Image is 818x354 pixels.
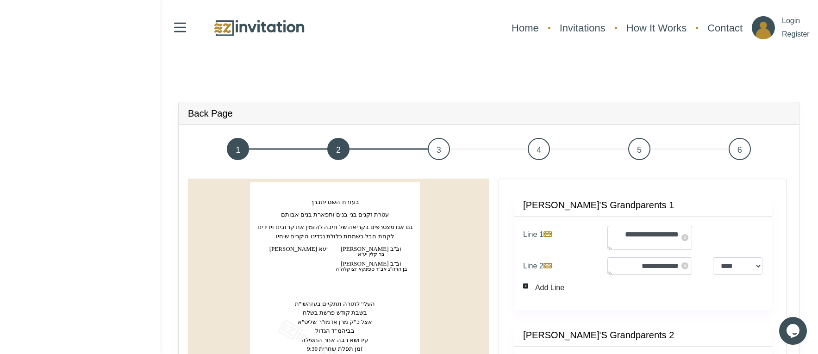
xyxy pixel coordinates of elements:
[336,266,407,272] text: ‏בן הרה"ג אב"ד ספינקא זצוקלה"ה‏
[516,257,600,275] label: Line 2
[188,134,288,164] a: 1
[516,226,600,250] label: Line 1
[269,245,328,252] text: ‏[PERSON_NAME] יעא‏
[295,300,375,307] text: ‏העלי' לתורה תתקיים בעזהשי''ת‏
[689,134,790,164] a: 6
[227,138,249,160] span: 1
[779,317,809,345] iframe: chat widget
[281,211,389,218] text: ‏עטרת זקנים בני בנים ותפארת בנים אבותם‏
[528,138,550,160] span: 4
[298,318,372,325] text: ‏אצל כ"ק מרן אדמו"ר שליט"א‏
[628,138,650,160] span: 5
[523,199,674,211] h4: [PERSON_NAME]'s Grandparents 1
[507,16,543,40] a: Home
[315,327,355,334] text: ‏בביהמ"ד הגדול‏
[622,16,691,40] a: How It Works
[257,224,412,230] text: ‏גם אנו מצטרפים בקריאה של חיבה להזמין את קרובינו וידידינו‏
[311,199,359,205] text: ‏בעזרת השם יתברך‏
[276,233,394,240] text: ‏לקחת חבל בשמחת כלולת נכדינו היקרים שיחיו‏
[307,345,363,352] text: ‏זמן תפלת שחרית 9:30‏
[188,108,233,119] h4: Back Page
[681,234,688,241] span: x
[288,134,389,164] a: 2
[752,16,775,39] img: ico_account.png
[341,260,401,267] text: ‏[PERSON_NAME] וב''ב‏
[528,282,588,293] div: Add Line
[729,138,751,160] span: 6
[523,329,674,341] h4: [PERSON_NAME]'s Grandparents 2
[589,134,690,164] a: 5
[388,134,489,164] a: 3
[555,16,610,40] a: Invitations
[782,14,810,41] p: Login Register
[341,245,401,252] text: ‏[PERSON_NAME] וב''ב‏
[703,16,747,40] a: Contact
[213,18,306,38] img: logo.png
[301,336,368,343] text: ‏קידושא רבה אחר התפילה‏
[358,251,384,257] text: ‏ברוקלין יע''א‏
[489,134,589,164] a: 4
[303,309,367,316] text: ‏בשבת קודש פרשת בשלח‏
[428,138,450,160] span: 3
[327,138,350,160] span: 2
[681,262,688,269] span: x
